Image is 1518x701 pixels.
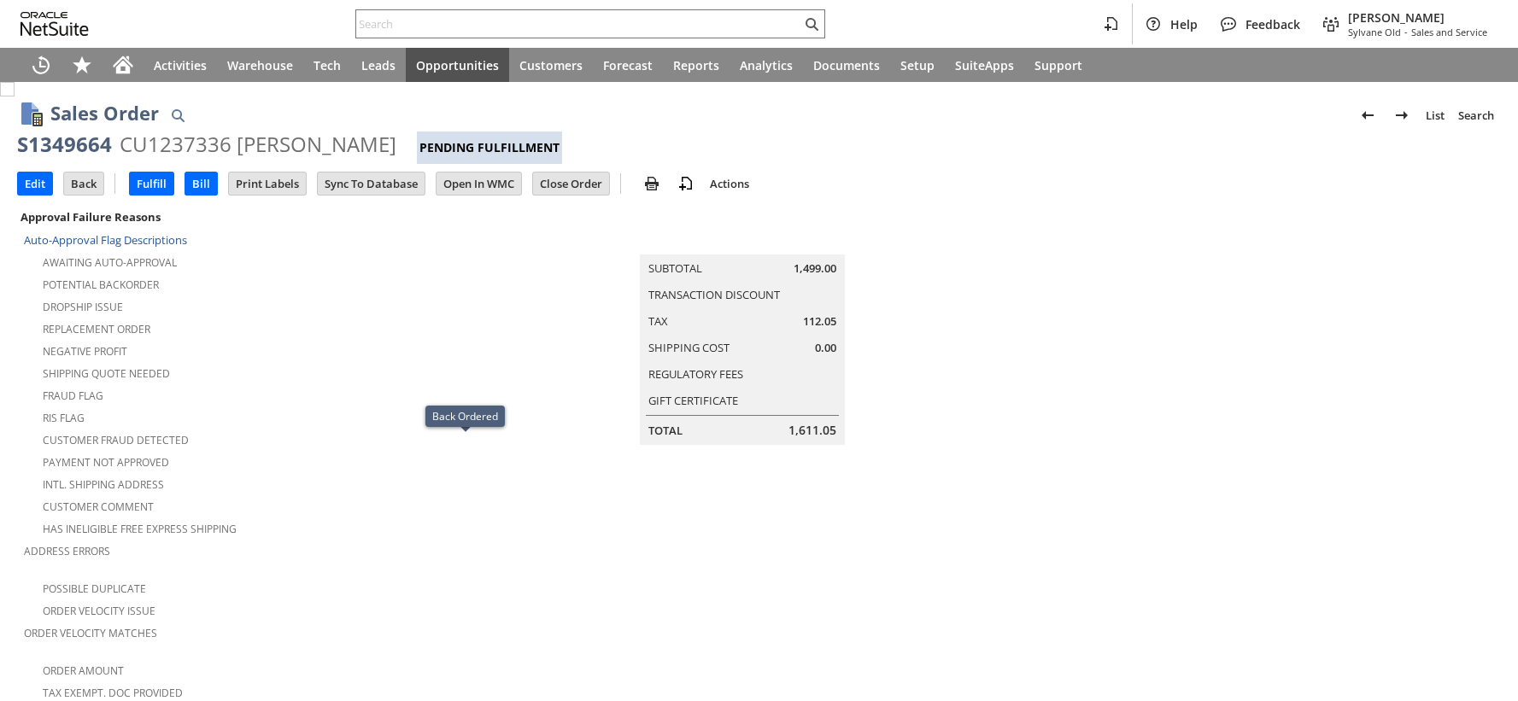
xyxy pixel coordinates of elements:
span: Activities [154,57,207,73]
a: Payment not approved [43,455,169,470]
h1: Sales Order [50,99,159,127]
a: Forecast [593,48,663,82]
span: 112.05 [803,313,836,330]
a: Recent Records [21,48,62,82]
a: Shipping Quote Needed [43,366,170,381]
a: Customer Fraud Detected [43,433,189,447]
a: RIS flag [43,411,85,425]
a: Reports [663,48,730,82]
span: Setup [900,57,935,73]
a: Fraud Flag [43,388,103,403]
a: Customers [509,48,593,82]
a: Negative Profit [43,344,127,359]
input: Back [64,172,103,195]
a: Potential Backorder [43,277,159,292]
a: Actions [703,176,756,191]
span: Analytics [740,57,793,73]
span: 1,611.05 [788,422,836,439]
a: Subtotal [648,260,702,276]
a: Intl. Shipping Address [43,477,164,492]
a: Order Velocity Matches [24,626,157,640]
input: Fulfill [130,172,173,195]
a: Tax Exempt. Doc Provided [43,686,183,700]
span: Warehouse [227,57,293,73]
span: Sylvane Old [1348,26,1401,38]
a: Transaction Discount [648,287,780,302]
img: Previous [1357,105,1378,126]
a: Activities [144,48,217,82]
span: Reports [673,57,719,73]
a: Address Errors [24,544,110,558]
img: add-record.svg [676,173,696,194]
a: Dropship Issue [43,300,123,314]
svg: Search [801,14,822,34]
span: Tech [314,57,341,73]
div: S1349664 [17,131,112,158]
a: Auto-Approval Flag Descriptions [24,232,187,248]
a: Search [1451,102,1501,129]
img: Quick Find [167,105,188,126]
span: [PERSON_NAME] [1348,9,1487,26]
input: Edit [18,172,52,195]
input: Sync To Database [318,172,425,195]
svg: Home [113,55,133,75]
a: Replacement Order [43,322,150,336]
a: SuiteApps [945,48,1024,82]
a: Warehouse [217,48,303,82]
span: - [1404,26,1408,38]
a: Leads [351,48,406,82]
svg: Shortcuts [72,55,92,75]
a: Shipping Cost [648,340,730,355]
a: Has Ineligible Free Express Shipping [43,522,237,536]
a: Gift Certificate [648,393,738,408]
span: Forecast [603,57,653,73]
img: print.svg [642,173,662,194]
a: Regulatory Fees [648,366,743,382]
span: Help [1170,16,1198,32]
div: Shortcuts [62,48,103,82]
span: Feedback [1245,16,1300,32]
svg: logo [21,12,89,36]
a: List [1419,102,1451,129]
a: Support [1024,48,1093,82]
input: Close Order [533,172,609,195]
span: Documents [813,57,880,73]
span: Support [1034,57,1082,73]
span: Sales and Service [1411,26,1487,38]
a: Awaiting Auto-Approval [43,255,177,270]
a: Tech [303,48,351,82]
input: Bill [185,172,217,195]
a: Possible Duplicate [43,581,146,596]
img: Next [1392,105,1412,126]
svg: Recent Records [31,55,51,75]
a: Analytics [730,48,803,82]
div: CU1237336 [PERSON_NAME] [120,131,396,158]
a: Documents [803,48,890,82]
div: Pending Fulfillment [417,131,562,164]
a: Home [103,48,144,82]
span: Opportunities [416,57,499,73]
a: Opportunities [406,48,509,82]
span: 0.00 [815,340,836,356]
div: Back Ordered [432,409,498,424]
a: Tax [648,313,668,329]
span: 1,499.00 [794,260,836,277]
a: Total [648,423,683,438]
input: Search [356,14,801,34]
a: Customer Comment [43,499,154,514]
a: Setup [890,48,945,82]
a: Order Velocity Issue [43,604,155,618]
input: Open In WMC [437,172,521,195]
caption: Summary [640,227,845,254]
input: Print Labels [229,172,306,195]
div: Approval Failure Reasons [17,206,505,228]
span: SuiteApps [955,57,1014,73]
span: Leads [361,57,396,73]
span: Customers [519,57,583,73]
a: Order Amount [43,663,124,678]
